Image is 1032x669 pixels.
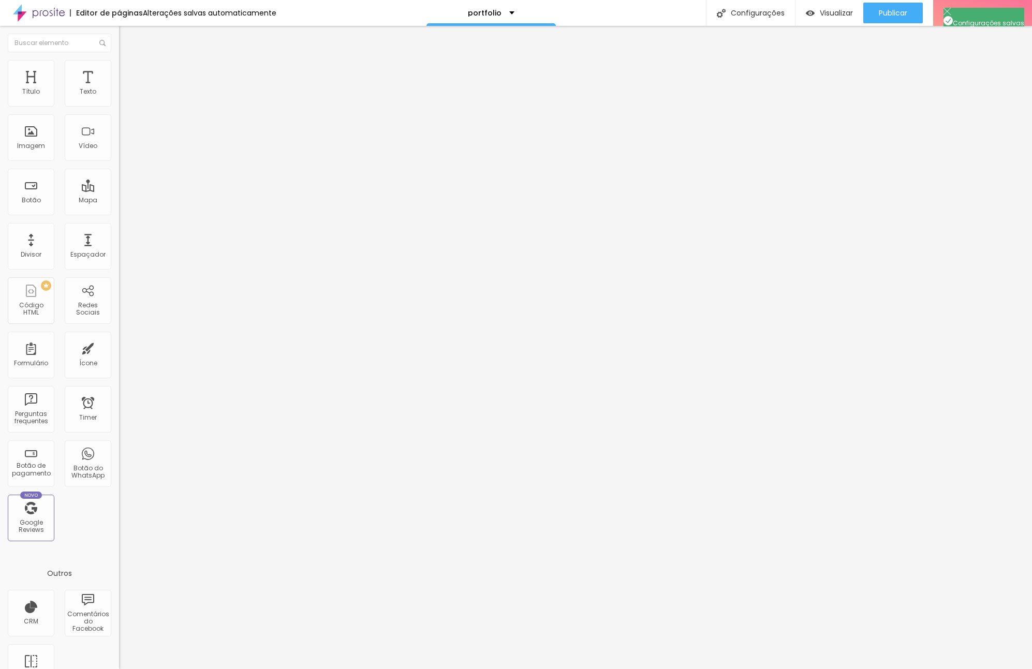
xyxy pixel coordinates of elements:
img: view-1.svg [806,9,815,18]
div: Formulário [14,360,48,367]
div: Espaçador [70,251,106,258]
button: Visualizar [795,3,863,23]
div: Imagem [17,142,45,150]
button: Publicar [863,3,923,23]
div: Botão [22,197,41,204]
div: Vídeo [79,142,97,150]
div: Ícone [79,360,97,367]
div: Divisor [21,251,41,258]
span: Configurações salvas [943,19,1024,27]
iframe: Editor [119,26,1032,669]
p: portfolio [468,9,502,17]
div: Novo [20,492,42,499]
span: Publicar [879,9,907,17]
input: Buscar elemento [8,34,111,52]
div: Perguntas frequentes [10,410,51,425]
div: Código HTML [10,302,51,317]
div: Comentários do Facebook [67,611,108,633]
img: Icone [717,9,726,18]
div: Botão do WhatsApp [67,465,108,480]
div: CRM [24,618,38,625]
div: Redes Sociais [67,302,108,317]
div: Alterações salvas automaticamente [143,9,276,17]
img: Icone [943,8,951,15]
img: Icone [943,16,953,25]
span: Visualizar [820,9,853,17]
div: Editor de páginas [70,9,143,17]
div: Título [22,88,40,95]
div: Mapa [79,197,97,204]
div: Google Reviews [10,519,51,534]
img: Icone [99,40,106,46]
div: Texto [80,88,96,95]
div: Timer [79,414,97,421]
div: Botão de pagamento [10,462,51,477]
